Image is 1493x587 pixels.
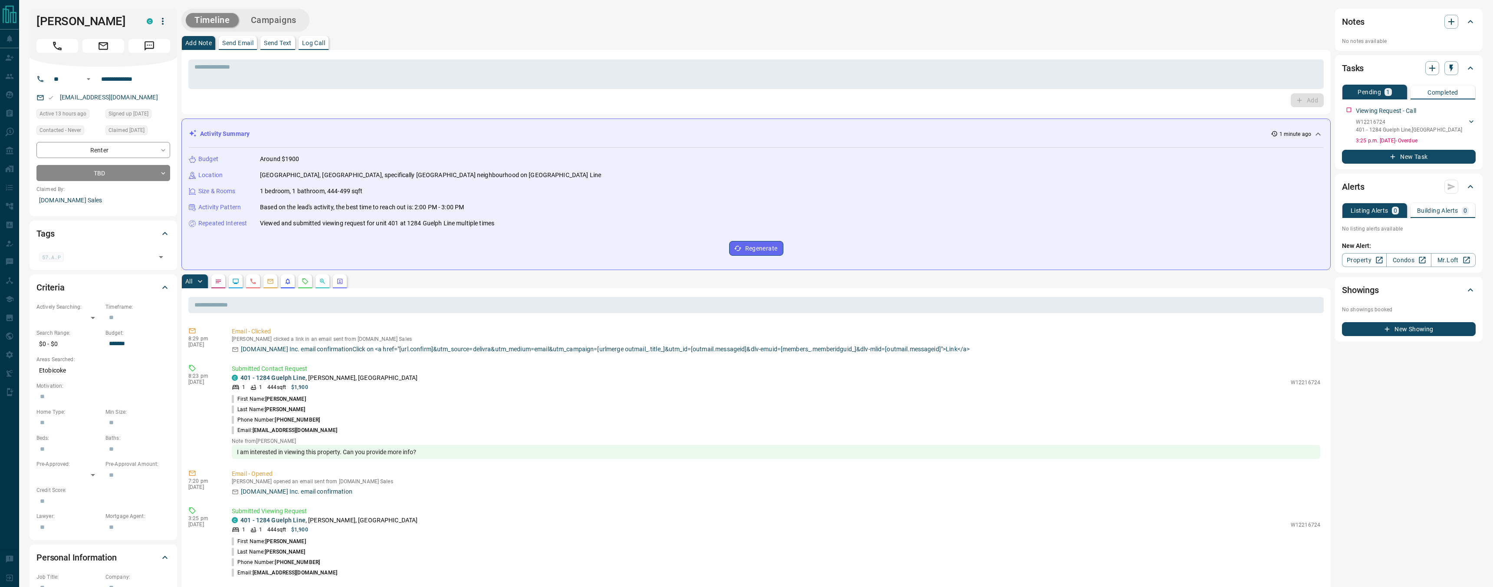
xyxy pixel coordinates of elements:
[232,395,306,403] p: First Name:
[36,486,170,494] p: Credit Score:
[265,396,306,402] span: [PERSON_NAME]
[284,278,291,285] svg: Listing Alerts
[1342,322,1476,336] button: New Showing
[36,547,170,568] div: Personal Information
[267,526,286,534] p: 444 sqft
[232,364,1320,373] p: Submitted Contact Request
[1431,253,1476,267] a: Mr.Loft
[232,336,1320,342] p: [PERSON_NAME] clicked a link in an email sent from [DOMAIN_NAME] Sales
[105,434,170,442] p: Baths:
[242,526,245,534] p: 1
[215,278,222,285] svg: Notes
[188,478,219,484] p: 7:20 pm
[36,109,101,121] div: Tue Oct 14 2025
[264,40,292,46] p: Send Text
[232,406,306,413] p: Last Name:
[188,379,219,385] p: [DATE]
[232,327,1320,336] p: Email - Clicked
[83,74,94,84] button: Open
[319,278,326,285] svg: Opportunities
[36,165,170,181] div: TBD
[36,356,170,363] p: Areas Searched:
[82,39,124,53] span: Email
[232,558,320,566] p: Phone Number:
[222,40,253,46] p: Send Email
[232,416,320,424] p: Phone Number:
[1342,280,1476,300] div: Showings
[1386,253,1431,267] a: Condos
[188,342,219,348] p: [DATE]
[188,515,219,521] p: 3:25 pm
[1386,89,1390,95] p: 1
[1342,176,1476,197] div: Alerts
[109,109,148,118] span: Signed up [DATE]
[188,484,219,490] p: [DATE]
[36,14,134,28] h1: [PERSON_NAME]
[1342,150,1476,164] button: New Task
[1351,208,1388,214] p: Listing Alerts
[1342,306,1476,313] p: No showings booked
[265,549,305,555] span: [PERSON_NAME]
[1358,89,1381,95] p: Pending
[1356,116,1476,135] div: W12216724401 - 1284 Guelph Line,[GEOGRAPHIC_DATA]
[1356,126,1463,134] p: 401 - 1284 Guelph Line , [GEOGRAPHIC_DATA]
[291,526,308,534] p: $1,900
[105,109,170,121] div: Wed Dec 14 2016
[232,426,337,434] p: Email:
[1291,379,1320,386] p: W12216724
[1342,283,1379,297] h2: Showings
[232,445,1320,459] div: I am interested in viewing this property. Can you provide more info?
[36,382,170,390] p: Motivation:
[1356,106,1416,115] p: Viewing Request - Call
[1291,521,1320,529] p: W12216724
[48,95,54,101] svg: Email Valid
[1356,118,1463,126] p: W12216724
[291,383,308,391] p: $1,900
[200,129,250,139] p: Activity Summary
[232,517,238,523] div: condos.ca
[241,487,352,496] p: [DOMAIN_NAME] Inc. email confirmation
[232,478,1320,485] p: [PERSON_NAME] opened an email sent from [DOMAIN_NAME] Sales
[198,171,223,180] p: Location
[36,280,65,294] h2: Criteria
[39,109,86,118] span: Active 13 hours ago
[253,570,337,576] span: [EMAIL_ADDRESS][DOMAIN_NAME]
[232,507,1320,516] p: Submitted Viewing Request
[105,303,170,311] p: Timeframe:
[185,278,192,284] p: All
[109,126,145,135] span: Claimed [DATE]
[36,329,101,337] p: Search Range:
[105,408,170,416] p: Min Size:
[36,573,101,581] p: Job Title:
[1342,58,1476,79] div: Tasks
[260,171,601,180] p: [GEOGRAPHIC_DATA], [GEOGRAPHIC_DATA], specifically [GEOGRAPHIC_DATA] neighbourhood on [GEOGRAPHIC...
[275,417,320,423] span: [PHONE_NUMBER]
[232,538,306,545] p: First Name:
[105,329,170,337] p: Budget:
[240,374,306,381] a: 401 - 1284 Guelph Line
[302,40,325,46] p: Log Call
[105,460,170,468] p: Pre-Approval Amount:
[241,345,970,354] p: [DOMAIN_NAME] Inc. email confirmationClick on <a href="[url.confirm]&utm_source=delivra&utm_mediu...
[242,13,305,27] button: Campaigns
[253,427,337,433] span: [EMAIL_ADDRESS][DOMAIN_NAME]
[259,383,262,391] p: 1
[186,13,239,27] button: Timeline
[36,337,101,351] p: $0 - $0
[147,18,153,24] div: condos.ca
[188,336,219,342] p: 8:29 pm
[302,278,309,285] svg: Requests
[189,126,1323,142] div: Activity Summary1 minute ago
[1342,253,1387,267] a: Property
[1342,61,1364,75] h2: Tasks
[240,516,418,525] p: , [PERSON_NAME], [GEOGRAPHIC_DATA]
[232,278,239,285] svg: Lead Browsing Activity
[36,142,170,158] div: Renter
[105,125,170,138] div: Wed Feb 19 2025
[240,517,306,524] a: 401 - 1284 Guelph Line
[1342,225,1476,233] p: No listing alerts available
[336,278,343,285] svg: Agent Actions
[265,406,305,412] span: [PERSON_NAME]
[105,512,170,520] p: Mortgage Agent:
[267,383,286,391] p: 444 sqft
